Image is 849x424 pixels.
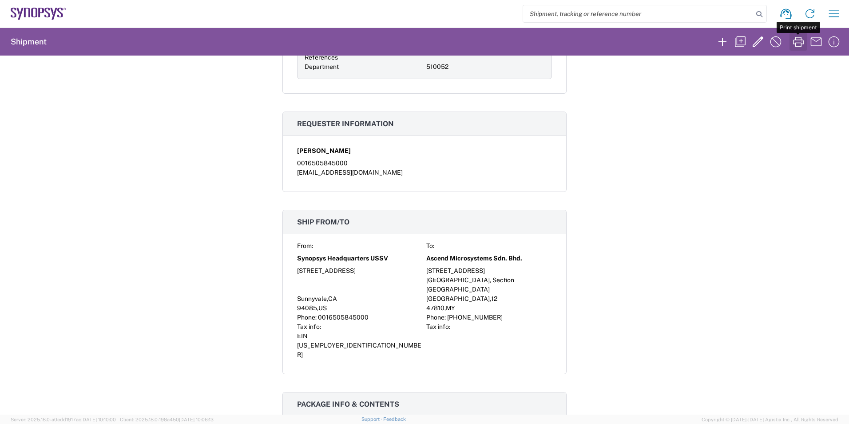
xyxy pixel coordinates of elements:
span: Phone: [297,314,317,321]
span: Synopsys Headquarters USSV [297,254,388,263]
div: Department [305,62,423,72]
span: Server: 2025.18.0-a0edd1917ac [11,417,116,422]
div: [GEOGRAPHIC_DATA], Section [GEOGRAPHIC_DATA] [426,276,552,294]
span: [PHONE_NUMBER] [447,314,503,321]
h2: Shipment [11,36,47,47]
span: Sunnyvale [297,295,327,302]
span: MY [446,304,455,312]
span: , [327,295,328,302]
span: Ship from/to [297,218,349,226]
span: Ascend Microsystems Sdn. Bhd. [426,254,522,263]
span: 94085 [297,304,317,312]
span: CA [328,295,337,302]
span: Phone: [426,314,446,321]
span: , [317,304,318,312]
span: [US_EMPLOYER_IDENTIFICATION_NUMBER] [297,342,421,358]
span: References [305,54,338,61]
span: [DATE] 10:10:00 [81,417,116,422]
span: Package info & contents [297,400,399,408]
span: [DATE] 10:06:13 [179,417,214,422]
span: [GEOGRAPHIC_DATA] [426,295,490,302]
div: [STREET_ADDRESS] [426,266,552,276]
span: Tax info: [297,323,321,330]
a: Support [361,416,384,422]
div: 0016505845000 [297,159,552,168]
span: Client: 2025.18.0-198a450 [120,417,214,422]
span: , [444,304,446,312]
input: Shipment, tracking or reference number [523,5,753,22]
span: , [490,295,491,302]
div: 510052 [426,62,544,72]
span: US [318,304,327,312]
span: 12 [491,295,497,302]
div: [EMAIL_ADDRESS][DOMAIN_NAME] [297,168,552,177]
span: EIN [297,332,308,340]
span: [PERSON_NAME] [297,146,351,156]
span: Tax info: [426,323,450,330]
span: 47810 [426,304,444,312]
span: From: [297,242,313,249]
span: Requester information [297,120,394,128]
a: Feedback [383,416,406,422]
span: To: [426,242,434,249]
div: [STREET_ADDRESS] [297,266,423,276]
span: Copyright © [DATE]-[DATE] Agistix Inc., All Rights Reserved [702,416,838,424]
span: 0016505845000 [318,314,369,321]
